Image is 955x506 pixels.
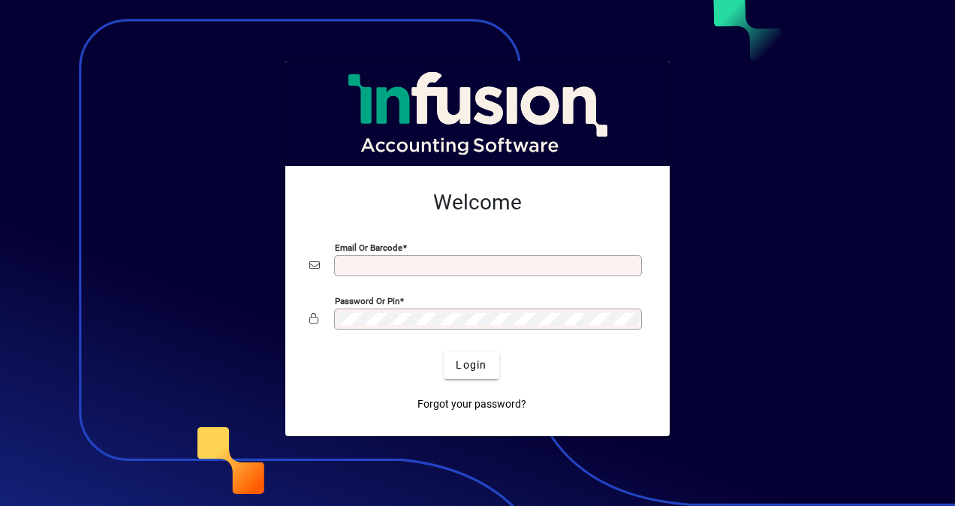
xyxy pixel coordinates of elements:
mat-label: Email or Barcode [335,242,402,252]
button: Login [444,352,499,379]
a: Forgot your password? [411,391,532,418]
span: Login [456,357,487,373]
h2: Welcome [309,190,646,215]
mat-label: Password or Pin [335,295,399,306]
span: Forgot your password? [417,396,526,412]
